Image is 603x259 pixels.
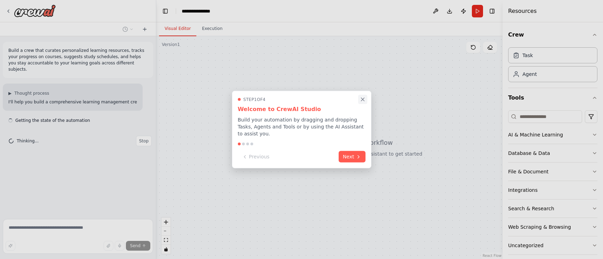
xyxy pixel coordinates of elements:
span: Step 1 of 4 [243,97,266,102]
button: Previous [238,151,274,163]
button: Next [339,151,365,163]
h3: Welcome to CrewAI Studio [238,105,365,113]
button: Close walkthrough [358,95,367,104]
p: Build your automation by dragging and dropping Tasks, Agents and Tools or by using the AI Assista... [238,116,365,137]
button: Hide left sidebar [160,6,170,16]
